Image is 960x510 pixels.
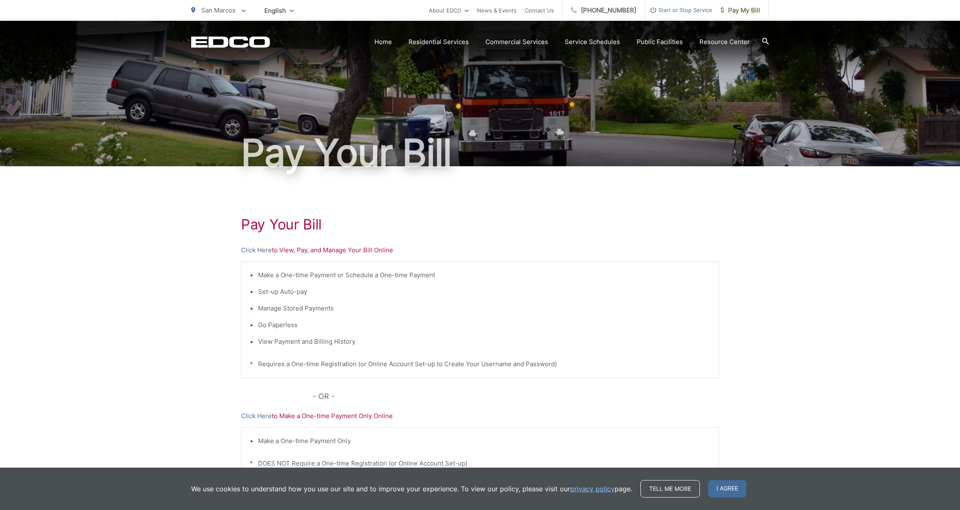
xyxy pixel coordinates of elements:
a: Service Schedules [565,37,620,47]
li: Manage Stored Payments [258,303,710,313]
a: Public Facilities [637,37,683,47]
p: We use cookies to understand how you use our site and to improve your experience. To view our pol... [191,484,632,494]
li: Set-up Auto-pay [258,287,710,297]
li: View Payment and Billing History [258,337,710,347]
a: Resource Center [699,37,750,47]
span: I agree [708,480,746,498]
a: News & Events [477,5,517,15]
li: Make a One-time Payment Only [258,436,710,446]
p: * Requires a One-time Registration (or Online Account Set-up to Create Your Username and Password) [250,359,710,369]
a: Tell me more [640,480,700,498]
a: Residential Services [409,37,469,47]
p: to Make a One-time Payment Only Online [241,411,719,421]
li: Make a One-time Payment or Schedule a One-time Payment [258,270,710,280]
a: EDCD logo. Return to the homepage. [191,36,270,48]
a: Contact Us [525,5,554,15]
span: Pay My Bill [721,5,760,15]
a: Click Here [241,411,272,421]
p: - OR - [313,390,719,403]
a: About EDCO [429,5,469,15]
h1: Pay Your Bill [191,132,769,174]
h1: Pay Your Bill [241,216,719,233]
p: to View, Pay, and Manage Your Bill Online [241,245,719,255]
a: Home [374,37,392,47]
a: Commercial Services [485,37,548,47]
span: English [258,3,300,18]
span: San Marcos [201,6,236,14]
li: Go Paperless [258,320,710,330]
a: privacy policy [570,484,615,494]
a: Click Here [241,245,272,255]
p: * DOES NOT Require a One-time Registration (or Online Account Set-up) [250,458,710,468]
